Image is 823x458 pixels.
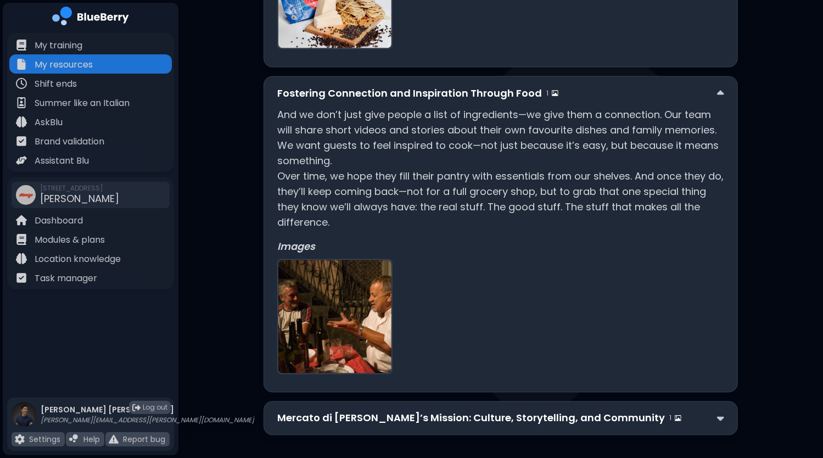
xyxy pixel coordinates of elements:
img: file icon [109,434,119,444]
img: file icon [16,59,27,70]
div: 1 [669,414,681,423]
img: file icon [16,40,27,51]
img: image [552,90,558,97]
img: Two Italians connecting over food and wine and talking with their hands [278,260,391,373]
p: Summer like an Italian [35,97,130,110]
p: Mercato di [PERSON_NAME]’s Mission: Culture, Storytelling, and Community [277,411,665,426]
p: Settings [29,434,60,444]
div: 1 [546,89,558,98]
p: Task manager [35,272,97,285]
p: And we don’t just give people a list of ingredients—we give them a connection. Our team will shar... [277,108,724,231]
p: Shift ends [35,77,77,91]
img: down chevron [717,88,724,99]
img: logout [132,404,141,412]
img: file icon [16,78,27,89]
p: Images [277,239,724,255]
img: image [675,415,681,422]
img: profile photo [12,402,36,438]
p: [PERSON_NAME][EMAIL_ADDRESS][PERSON_NAME][DOMAIN_NAME] [41,416,254,425]
span: [STREET_ADDRESS] [40,184,119,193]
p: Help [83,434,100,444]
img: file icon [16,234,27,245]
img: file icon [16,253,27,264]
p: Dashboard [35,214,83,227]
img: file icon [69,434,79,444]
img: file icon [16,272,27,283]
p: My training [35,39,82,52]
p: Brand validation [35,135,104,148]
p: [PERSON_NAME] [PERSON_NAME] [41,405,254,415]
img: file icon [16,136,27,147]
p: Report bug [123,434,165,444]
img: company logo [52,7,129,29]
p: Assistant Blu [35,154,89,167]
p: Fostering Connection and Inspiration Through Food [277,86,542,101]
p: My resources [35,58,93,71]
img: file icon [15,434,25,444]
p: Location knowledge [35,253,121,266]
img: file icon [16,155,27,166]
img: file icon [16,215,27,226]
span: [PERSON_NAME] [40,192,119,205]
img: file icon [16,116,27,127]
p: AskBlu [35,116,63,129]
p: Modules & plans [35,233,105,247]
img: file icon [16,97,27,108]
img: company thumbnail [16,185,36,205]
span: Log out [143,403,167,412]
img: down chevron [717,413,724,425]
